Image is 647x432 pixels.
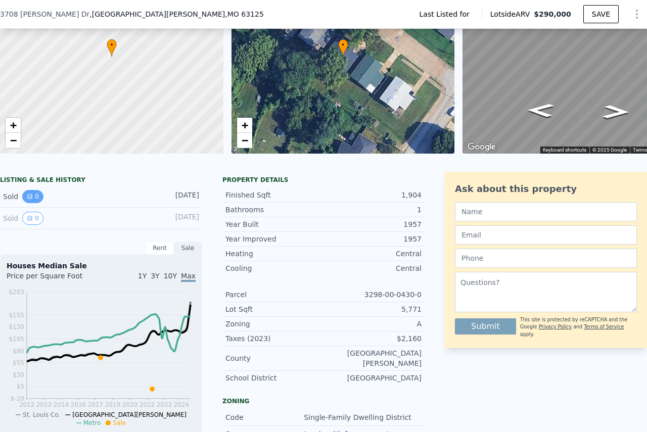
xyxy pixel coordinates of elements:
[10,119,17,131] span: +
[633,147,647,153] a: Terms (opens in new tab)
[539,324,572,329] a: Privacy Policy
[23,411,60,418] span: St. Louis Co.
[490,9,534,19] span: Lotside ARV
[154,212,199,225] div: [DATE]
[107,40,117,50] span: •
[154,190,199,203] div: [DATE]
[3,212,93,225] div: Sold
[225,190,323,200] div: Finished Sqft
[323,290,422,300] div: 3298-00-0430-0
[9,289,24,296] tspan: $203
[17,383,24,390] tspan: $5
[89,9,263,19] span: , [GEOGRAPHIC_DATA][PERSON_NAME]
[225,249,323,259] div: Heating
[222,397,425,405] div: Zoning
[323,333,422,344] div: $2,160
[181,272,196,282] span: Max
[9,335,24,343] tspan: $105
[237,133,252,148] a: Zoom out
[13,371,24,378] tspan: $30
[455,318,516,334] button: Submit
[584,324,624,329] a: Terms of Service
[225,412,304,422] div: Code
[9,312,24,319] tspan: $155
[520,316,637,338] div: This site is protected by reCAPTCHA and the Google and apply.
[83,419,101,426] span: Metro
[151,272,159,280] span: 3Y
[455,182,637,196] div: Ask about this property
[237,118,252,133] a: Zoom in
[591,102,641,122] path: Go Northwest, Comstock Dr
[225,290,323,300] div: Parcel
[225,219,323,229] div: Year Built
[323,263,422,273] div: Central
[323,205,422,215] div: 1
[36,401,52,408] tspan: 2013
[19,401,35,408] tspan: 2012
[338,39,348,57] div: •
[323,234,422,244] div: 1957
[222,176,425,184] div: Property details
[3,190,93,203] div: Sold
[323,319,422,329] div: A
[6,133,21,148] a: Zoom out
[543,147,586,154] button: Keyboard shortcuts
[225,333,323,344] div: Taxes (2023)
[465,140,498,154] a: Open this area in Google Maps (opens a new window)
[455,202,637,221] input: Name
[13,348,24,355] tspan: $80
[22,212,43,225] button: View historical data
[140,401,155,408] tspan: 2022
[420,9,474,19] span: Last Listed for
[88,401,104,408] tspan: 2017
[225,373,323,383] div: School District
[241,119,248,131] span: +
[113,419,126,426] span: Sale
[54,401,69,408] tspan: 2014
[72,411,187,418] span: [GEOGRAPHIC_DATA][PERSON_NAME]
[225,205,323,215] div: Bathrooms
[455,225,637,245] input: Email
[627,4,647,24] button: Show Options
[323,304,422,314] div: 5,771
[174,401,190,408] tspan: 2024
[241,134,248,147] span: −
[11,395,24,402] tspan: $-20
[107,39,117,57] div: •
[122,401,138,408] tspan: 2020
[225,353,323,363] div: County
[338,40,348,50] span: •
[323,373,422,383] div: [GEOGRAPHIC_DATA]
[583,5,619,23] button: SAVE
[225,263,323,273] div: Cooling
[304,412,413,422] div: Single-Family Dwelling District
[516,100,566,120] path: Go Southeast, Comstock Dr
[592,147,627,153] span: © 2025 Google
[71,401,86,408] tspan: 2016
[455,249,637,268] input: Phone
[22,190,43,203] button: View historical data
[465,140,498,154] img: Google
[534,10,571,18] span: $290,000
[323,348,422,368] div: [GEOGRAPHIC_DATA][PERSON_NAME]
[225,319,323,329] div: Zoning
[323,219,422,229] div: 1957
[105,401,121,408] tspan: 2019
[157,401,172,408] tspan: 2023
[10,134,17,147] span: −
[6,118,21,133] a: Zoom in
[225,10,264,18] span: , MO 63125
[225,304,323,314] div: Lot Sqft
[9,323,24,330] tspan: $130
[323,249,422,259] div: Central
[7,261,196,271] div: Houses Median Sale
[7,271,101,287] div: Price per Square Foot
[225,234,323,244] div: Year Improved
[323,190,422,200] div: 1,904
[146,242,174,255] div: Rent
[138,272,147,280] span: 1Y
[13,359,24,366] tspan: $55
[174,242,202,255] div: Sale
[164,272,177,280] span: 10Y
